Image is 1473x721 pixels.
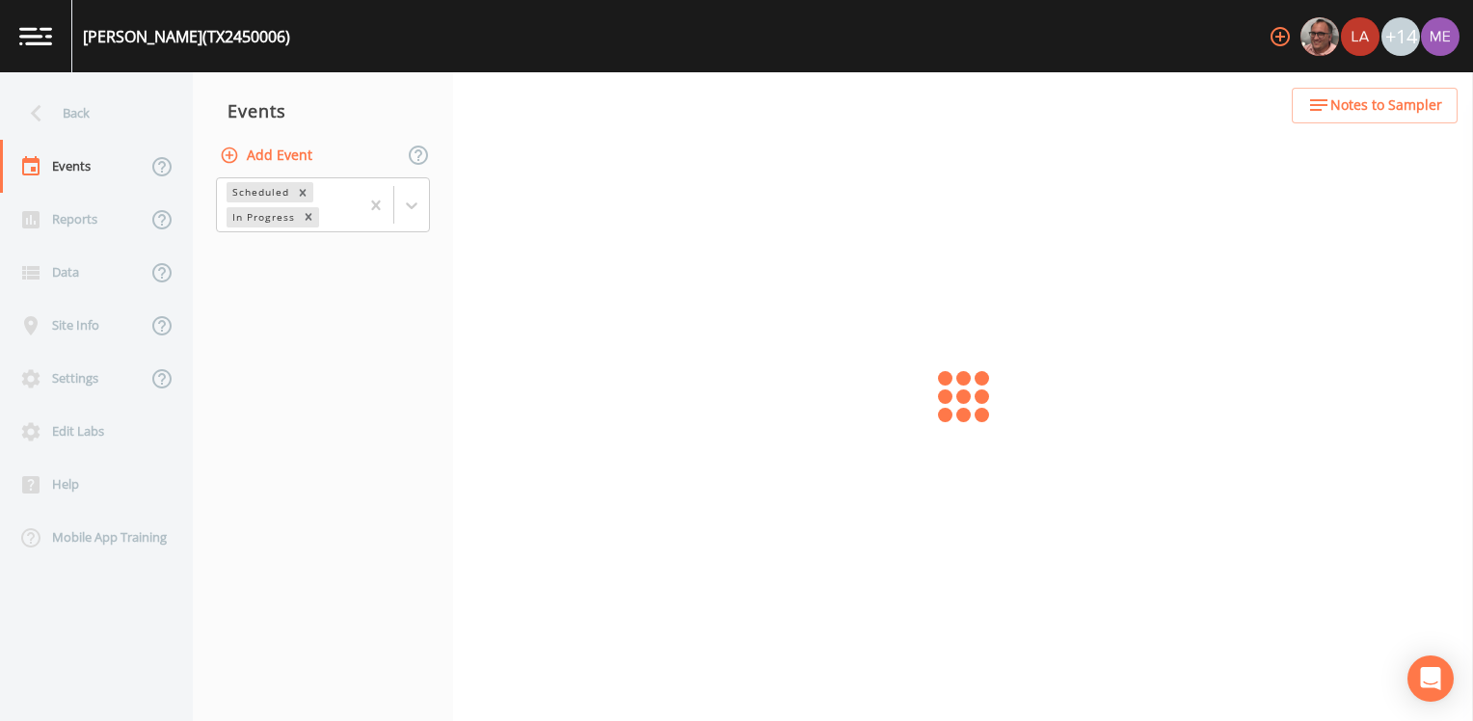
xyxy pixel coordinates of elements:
div: Mike Franklin [1299,17,1340,56]
div: In Progress [227,207,298,227]
img: logo [19,27,52,45]
div: Remove In Progress [298,207,319,227]
button: Notes to Sampler [1292,88,1458,123]
span: Notes to Sampler [1330,93,1442,118]
img: cf6e799eed601856facf0d2563d1856d [1341,17,1379,56]
div: Events [193,87,453,135]
button: Add Event [216,138,320,174]
div: Remove Scheduled [292,182,313,202]
div: [PERSON_NAME] (TX2450006) [83,25,290,48]
img: e2d790fa78825a4bb76dcb6ab311d44c [1300,17,1339,56]
div: +14 [1381,17,1420,56]
div: Open Intercom Messenger [1407,655,1454,702]
div: Lauren Saenz [1340,17,1380,56]
img: d4d65db7c401dd99d63b7ad86343d265 [1421,17,1460,56]
div: Scheduled [227,182,292,202]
